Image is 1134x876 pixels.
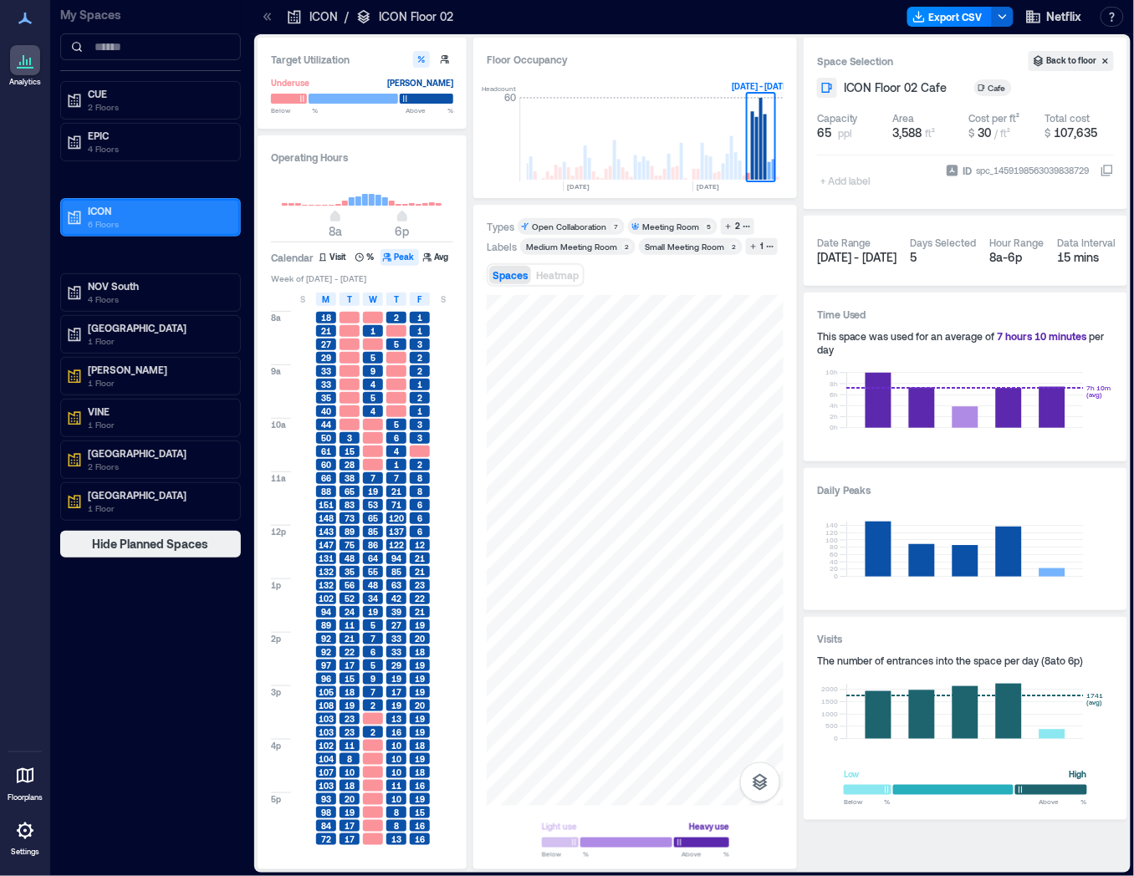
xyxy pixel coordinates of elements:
[391,579,401,591] span: 63
[1020,3,1087,30] button: Netflix
[345,512,355,524] span: 73
[321,312,331,323] span: 18
[838,126,852,140] span: ppl
[721,218,754,235] button: 2
[321,486,331,497] span: 88
[417,472,422,484] span: 8
[370,405,375,417] span: 4
[415,740,425,751] span: 18
[532,221,606,232] div: Open Collaboration
[1029,51,1114,71] button: Back to floor
[370,700,375,711] span: 2
[990,236,1045,249] div: Hour Range
[345,726,355,738] span: 23
[817,125,831,141] span: 65
[319,780,334,792] span: 103
[321,673,331,685] span: 96
[271,365,281,377] span: 9a
[271,272,453,284] span: Week of [DATE] - [DATE]
[391,686,401,698] span: 17
[88,460,228,473] p: 2 Floors
[88,87,228,100] p: CUE
[9,77,41,87] p: Analytics
[489,266,531,284] button: Spaces
[415,553,425,564] span: 21
[345,660,355,671] span: 17
[345,472,355,484] span: 38
[990,249,1045,266] div: 8a - 6p
[830,401,838,410] tspan: 4h
[969,127,975,139] span: $
[417,379,422,390] span: 1
[825,369,838,377] tspan: 10h
[88,405,228,418] p: VINE
[368,526,378,537] span: 85
[394,339,399,350] span: 5
[533,266,582,284] button: Heatmap
[830,550,838,558] tspan: 60
[417,459,422,471] span: 2
[487,51,784,68] div: Floor Occupancy
[353,249,379,266] button: %
[391,486,401,497] span: 21
[394,472,399,484] span: 7
[88,321,228,334] p: [GEOGRAPHIC_DATA]
[642,221,699,232] div: Meeting Room
[415,566,425,578] span: 21
[271,793,281,805] span: 5p
[817,169,878,192] span: + Add label
[345,633,355,644] span: 21
[381,249,419,266] button: Peak
[1047,8,1082,25] span: Netflix
[271,149,453,166] h3: Operating Hours
[347,753,352,765] span: 8
[345,646,355,658] span: 22
[830,412,838,420] tspan: 2h
[321,325,331,337] span: 21
[321,660,331,671] span: 97
[817,329,1114,356] div: This space was used for an average of per day
[8,792,43,802] p: Floorplans
[817,306,1114,323] h3: Time Used
[271,419,286,430] span: 10a
[321,619,331,631] span: 89
[88,142,228,155] p: 4 Floors
[391,660,401,671] span: 29
[88,279,228,293] p: NOV South
[88,129,228,142] p: EPIC
[323,293,330,306] span: M
[697,182,719,191] text: [DATE]
[368,606,378,618] span: 19
[391,766,401,778] span: 10
[536,269,579,281] span: Heatmap
[415,700,425,711] span: 20
[345,606,355,618] span: 24
[391,780,401,792] span: 11
[88,100,228,114] p: 2 Floors
[417,325,422,337] span: 1
[817,481,1114,498] h3: Daily Peaks
[391,713,401,725] span: 13
[319,766,334,778] span: 107
[88,488,228,502] p: [GEOGRAPHIC_DATA]
[345,593,355,604] span: 52
[316,249,351,266] button: Visit
[88,334,228,348] p: 1 Floor
[821,698,838,706] tspan: 1500
[319,726,334,738] span: 103
[844,79,968,96] button: ICON Floor 02 Cafe
[817,236,871,249] div: Date Range
[345,780,355,792] span: 18
[825,521,838,529] tspan: 140
[988,82,1009,94] div: Cafe
[893,111,915,125] div: Area
[370,673,375,685] span: 9
[567,182,590,191] text: [DATE]
[271,472,286,484] span: 11a
[821,685,838,694] tspan: 2000
[370,726,375,738] span: 2
[345,713,355,725] span: 23
[319,526,334,537] span: 143
[417,405,422,417] span: 1
[345,619,355,631] span: 11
